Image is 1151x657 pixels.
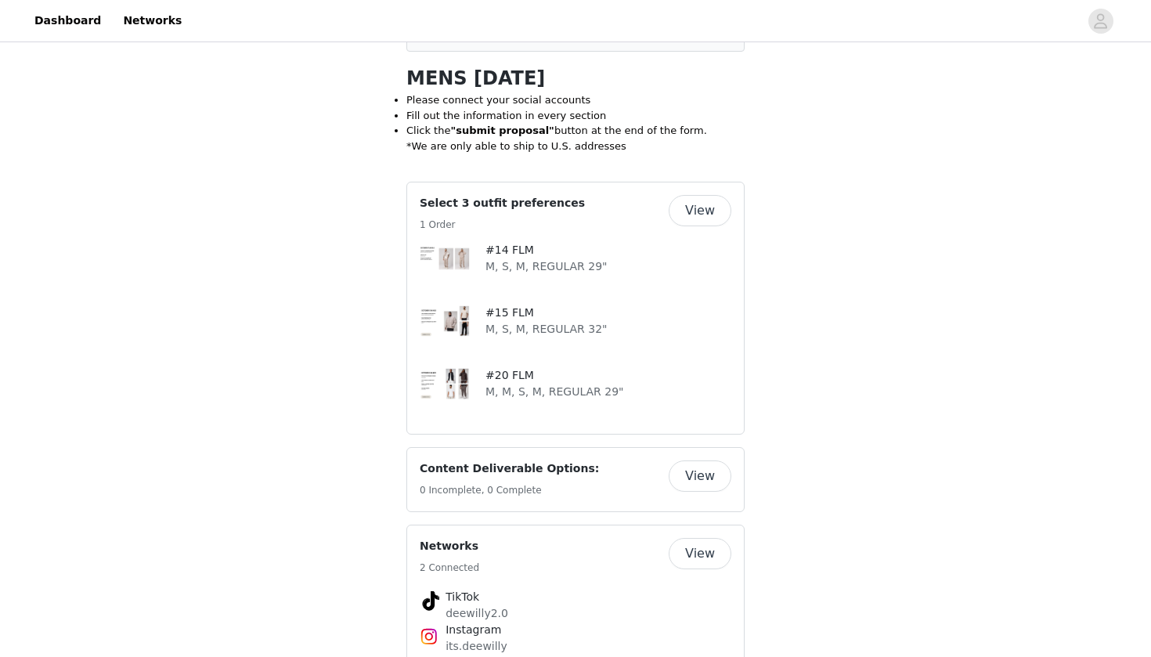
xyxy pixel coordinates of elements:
[450,125,554,136] strong: "submit proposal"
[485,384,624,400] p: M, M, S, M, REGULAR 29"
[114,3,191,38] a: Networks
[446,638,705,655] p: its.deewilly
[446,622,705,638] h4: Instagram
[406,92,745,108] li: Please connect your social accounts
[669,538,731,569] button: View
[406,64,745,92] h1: MENS [DATE]
[420,246,470,271] img: #14 FLM
[485,321,608,338] p: M, S, M, REGULAR 32"
[420,195,585,211] h4: Select 3 outfit preferences
[420,305,470,337] img: #15 FLM
[446,589,705,605] h4: TikTok
[420,561,479,575] h5: 2 Connected
[485,305,608,321] h4: #15 FLM
[485,367,624,384] h4: #20 FLM
[406,108,745,124] li: Fill out the information in every section
[485,258,608,275] p: M, S, M, REGULAR 29"
[669,460,731,492] button: View
[420,538,479,554] h4: Networks
[420,368,470,399] img: #20 FLM
[406,139,745,154] p: *We are only able to ship to U.S. addresses
[420,218,585,232] h5: 1 Order
[406,447,745,512] div: Content Deliverable Options:
[420,460,599,477] h4: Content Deliverable Options:
[25,3,110,38] a: Dashboard
[669,195,731,226] button: View
[420,483,599,497] h5: 0 Incomplete, 0 Complete
[1093,9,1108,34] div: avatar
[420,627,438,646] img: Instagram Icon
[446,605,705,622] p: deewilly2.0
[406,182,745,435] div: Select 3 outfit preferences
[485,242,608,258] h4: #14 FLM
[406,123,745,139] li: Click the button at the end of the form.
